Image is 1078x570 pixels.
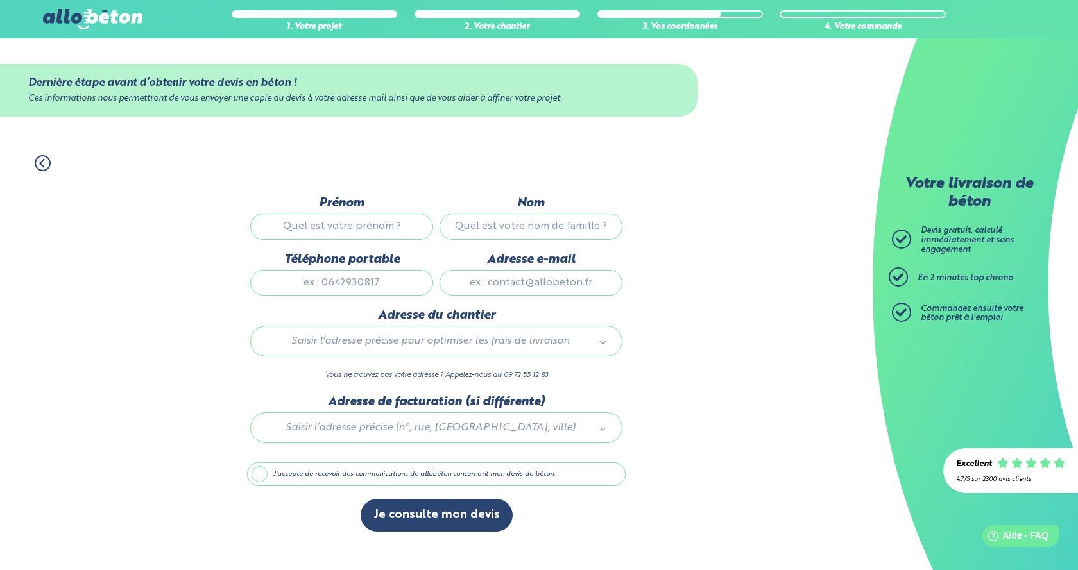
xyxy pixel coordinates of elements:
label: Adresse e-mail [440,253,622,267]
div: 3. Vos coordonnées [597,22,763,32]
div: Dernière étape avant d’obtenir votre devis en béton ! [28,77,671,89]
span: En 2 minutes top chrono [918,274,1013,282]
span: Devis gratuit, calculé immédiatement et sans engagement [921,226,1014,253]
input: ex : 0642930817 [250,270,433,296]
p: Vous ne trouvez pas votre adresse ? Appelez-nous au 09 72 55 12 83 [250,369,622,381]
label: Prénom [250,196,433,210]
div: 4. Votre commande [780,22,945,32]
label: Adresse du chantier [250,308,622,323]
span: Saisir l’adresse précise pour optimiser les frais de livraison [269,333,592,349]
div: 4.7/5 sur 2300 avis clients [956,476,1065,483]
label: J'accepte de recevoir des communications de allobéton concernant mon devis de béton. [247,462,626,487]
input: ex : contact@allobeton.fr [440,270,622,296]
div: 1. Votre projet [232,22,397,32]
label: Téléphone portable [250,253,433,267]
img: allobéton [43,9,142,29]
div: 2. Votre chantier [415,22,580,32]
span: Commandez ensuite votre béton prêt à l'emploi [921,305,1023,323]
a: Saisir l’adresse précise pour optimiser les frais de livraison [264,333,609,349]
label: Nom [440,196,622,210]
button: Je consulte mon devis [361,499,513,532]
div: Ces informations nous permettront de vous envoyer une copie du devis à votre adresse mail ainsi q... [28,94,671,104]
p: Votre livraison de béton [895,176,1043,211]
iframe: Help widget launcher [964,520,1064,556]
input: Quel est votre nom de famille ? [440,214,622,239]
input: Quel est votre prénom ? [250,214,433,239]
div: Excellent [956,460,992,469]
